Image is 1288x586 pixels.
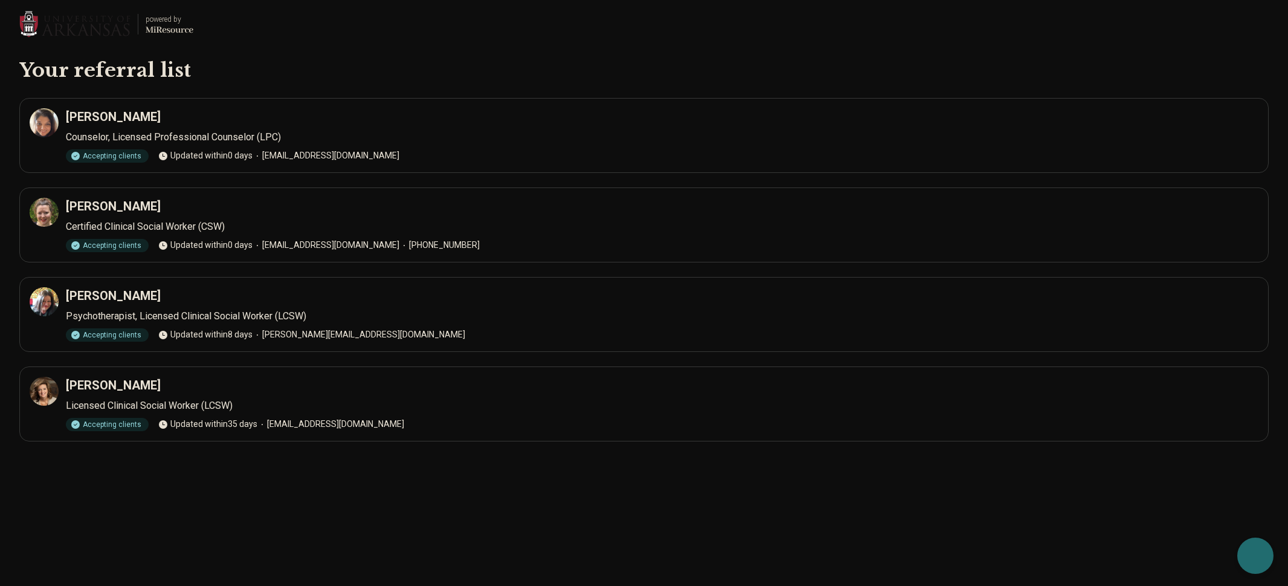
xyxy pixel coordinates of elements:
[158,418,257,431] span: Updated within 35 days
[66,220,1258,234] p: Certified Clinical Social Worker (CSW)
[66,108,161,125] h3: [PERSON_NAME]
[66,309,1258,324] p: Psychotherapist, Licensed Clinical Social Worker (LCSW)
[158,328,253,341] span: Updated within 8 days
[19,58,1269,83] h1: Your referral list
[19,10,193,39] a: University of Arkansaspowered by
[253,239,399,252] span: [EMAIL_ADDRESS][DOMAIN_NAME]
[66,399,1258,413] p: Licensed Clinical Social Worker (LCSW)
[253,328,465,341] span: [PERSON_NAME][EMAIL_ADDRESS][DOMAIN_NAME]
[66,149,149,163] div: Accepting clients
[66,130,1258,145] p: Counselor, Licensed Professional Counselor (LPC)
[66,287,161,304] h3: [PERSON_NAME]
[146,14,193,25] div: powered by
[1237,538,1274,574] div: Open chat
[253,149,399,162] span: [EMAIL_ADDRESS][DOMAIN_NAME]
[19,10,130,39] img: University of Arkansas
[158,239,253,252] span: Updated within 0 days
[66,239,149,252] div: Accepting clients
[66,377,161,394] h3: [PERSON_NAME]
[66,328,149,342] div: Accepting clients
[257,418,404,431] span: [EMAIL_ADDRESS][DOMAIN_NAME]
[158,149,253,162] span: Updated within 0 days
[66,418,149,431] div: Accepting clients
[399,239,480,252] span: [PHONE_NUMBER]
[66,198,161,215] h3: [PERSON_NAME]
